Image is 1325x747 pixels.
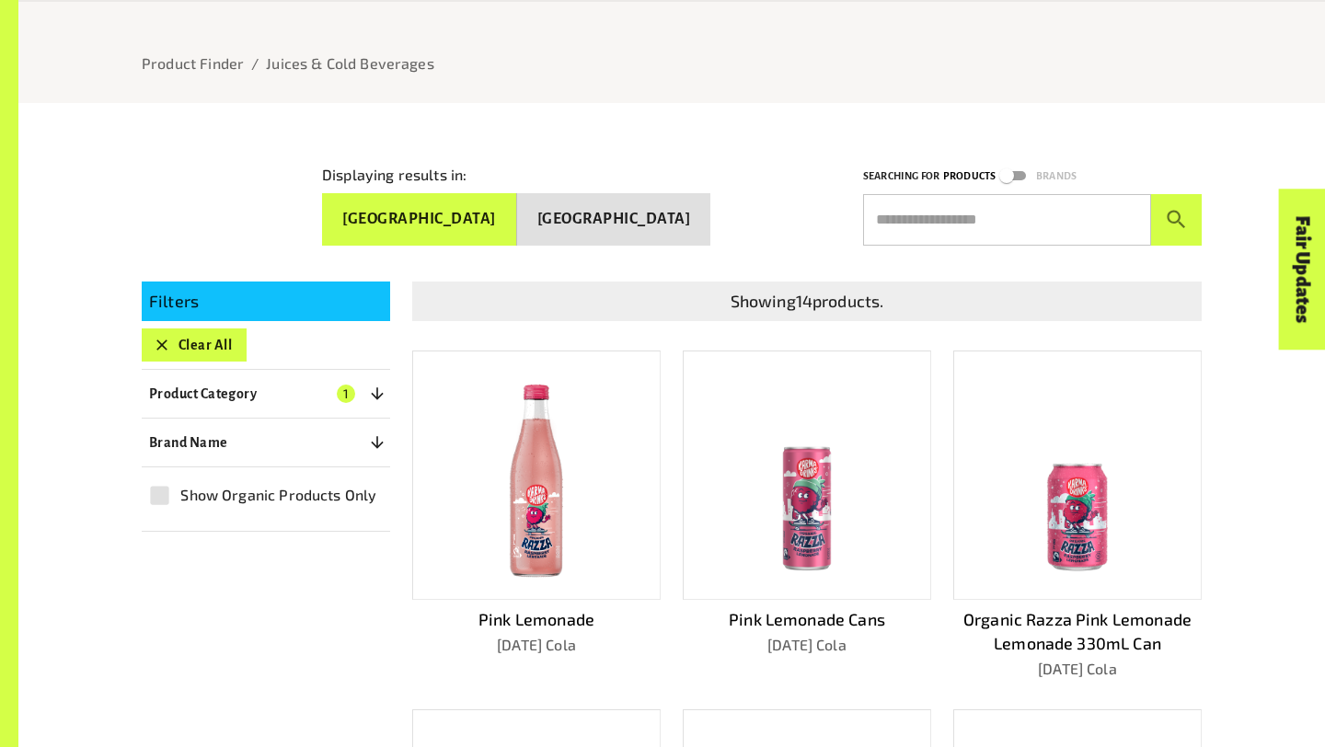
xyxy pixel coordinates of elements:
[149,289,383,314] p: Filters
[412,351,661,681] a: Pink Lemonade[DATE] Cola
[683,607,931,632] p: Pink Lemonade Cans
[337,385,355,403] span: 1
[683,634,931,656] p: [DATE] Cola
[142,328,247,362] button: Clear All
[322,164,467,186] p: Displaying results in:
[251,52,259,75] li: /
[1036,167,1077,185] p: Brands
[953,658,1202,680] p: [DATE] Cola
[412,634,661,656] p: [DATE] Cola
[142,52,1202,75] nav: breadcrumb
[322,193,517,246] button: [GEOGRAPHIC_DATA]
[142,426,390,459] button: Brand Name
[149,383,257,405] p: Product Category
[683,351,931,681] a: Pink Lemonade Cans[DATE] Cola
[142,377,390,410] button: Product Category
[142,54,244,72] a: Product Finder
[266,54,433,72] a: Juices & Cold Beverages
[420,289,1194,314] p: Showing 14 products.
[517,193,711,246] button: [GEOGRAPHIC_DATA]
[943,167,996,185] p: Products
[863,167,939,185] p: Searching for
[180,484,376,506] span: Show Organic Products Only
[412,607,661,632] p: Pink Lemonade
[953,351,1202,681] a: Organic Razza Pink Lemonade Lemonade 330mL Can[DATE] Cola
[149,431,228,454] p: Brand Name
[953,607,1202,656] p: Organic Razza Pink Lemonade Lemonade 330mL Can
